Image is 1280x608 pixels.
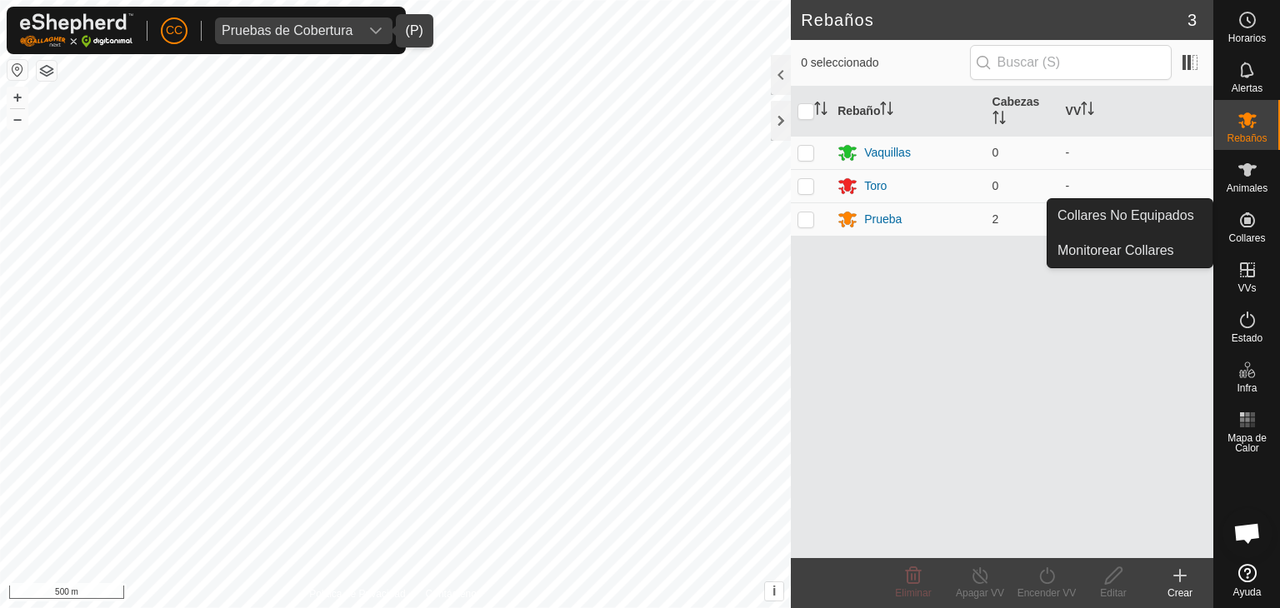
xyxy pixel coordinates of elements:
[772,584,776,598] span: i
[1187,7,1197,32] span: 3
[1237,383,1257,393] span: Infra
[992,179,999,192] span: 0
[1233,587,1262,597] span: Ayuda
[359,17,392,44] div: dropdown trigger
[215,17,359,44] span: Pruebas de Cobertura
[814,104,827,117] p-sorticon: Activar para ordenar
[864,211,902,228] div: Prueba
[765,582,783,601] button: i
[1232,333,1262,343] span: Estado
[7,87,27,107] button: +
[986,87,1059,137] th: Cabezas
[1228,233,1265,243] span: Collares
[947,586,1013,601] div: Apagar VV
[1057,241,1174,261] span: Monitorear Collares
[1081,104,1094,117] p-sorticon: Activar para ordenar
[1057,206,1194,226] span: Collares No Equipados
[1047,234,1212,267] a: Monitorear Collares
[1218,433,1276,453] span: Mapa de Calor
[1059,136,1213,169] td: -
[864,177,887,195] div: Toro
[1237,283,1256,293] span: VVs
[1059,87,1213,137] th: VV
[309,586,405,601] a: Política de Privacidad
[1013,586,1080,601] div: Encender VV
[992,113,1006,127] p-sorticon: Activar para ordenar
[7,60,27,80] button: Restablecer Mapa
[1214,557,1280,604] a: Ayuda
[222,24,352,37] div: Pruebas de Cobertura
[831,87,985,137] th: Rebaño
[864,144,911,162] div: Vaquillas
[37,61,57,81] button: Capas del Mapa
[166,22,182,39] span: CC
[1059,169,1213,202] td: -
[801,54,969,72] span: 0 seleccionado
[992,146,999,159] span: 0
[1228,33,1266,43] span: Horarios
[970,45,1172,80] input: Buscar (S)
[7,109,27,129] button: –
[426,586,482,601] a: Contáctenos
[1222,508,1272,558] div: Chat abierto
[1227,183,1267,193] span: Animales
[1227,133,1267,143] span: Rebaños
[895,587,931,599] span: Eliminar
[1147,586,1213,601] div: Crear
[1080,586,1147,601] div: Editar
[880,104,893,117] p-sorticon: Activar para ordenar
[1047,199,1212,232] a: Collares No Equipados
[1232,83,1262,93] span: Alertas
[992,212,999,226] span: 2
[20,13,133,47] img: Logo Gallagher
[801,10,1187,30] h2: Rebaños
